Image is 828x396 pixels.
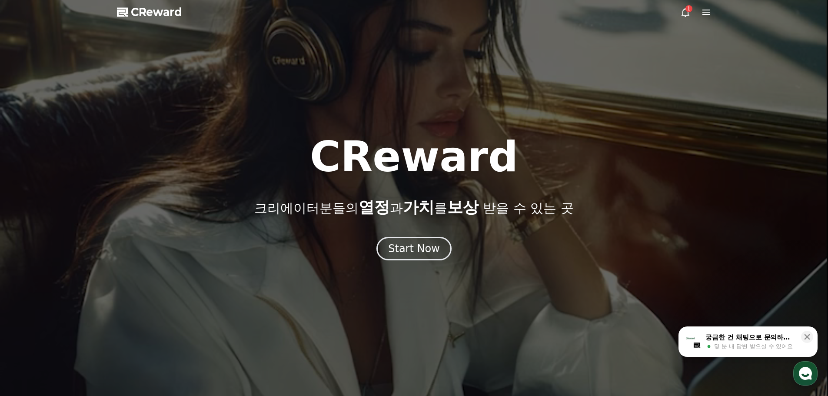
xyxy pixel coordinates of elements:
a: 1 [680,7,691,17]
h1: CReward [310,136,518,178]
a: CReward [117,5,182,19]
div: Start Now [388,242,440,256]
p: 크리에이터분들의 과 를 받을 수 있는 곳 [254,199,573,216]
a: Start Now [376,246,452,254]
span: 가치 [403,198,434,216]
span: CReward [131,5,182,19]
button: Start Now [376,237,452,260]
div: 1 [685,5,692,12]
span: 열정 [359,198,390,216]
span: 보상 [447,198,479,216]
